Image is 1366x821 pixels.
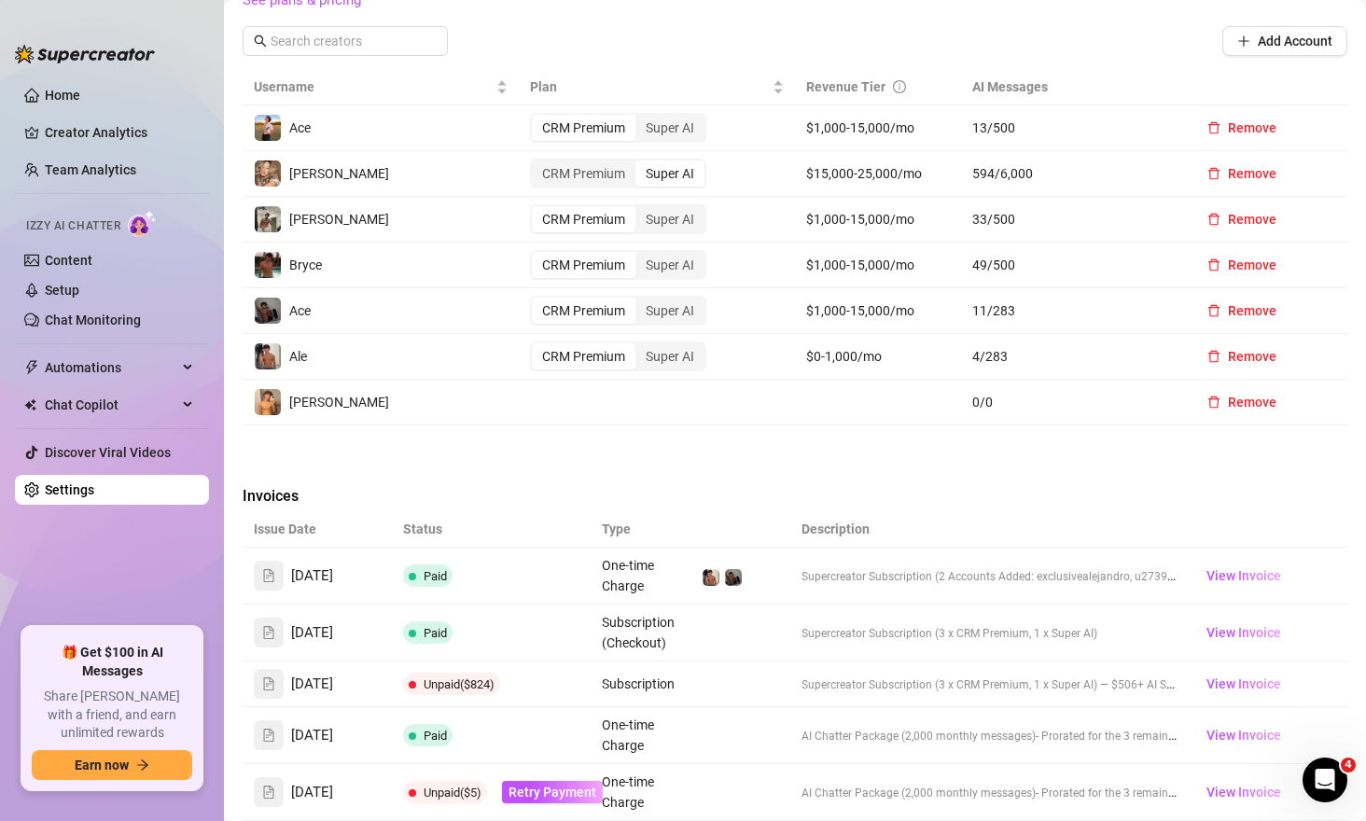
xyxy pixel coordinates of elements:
img: Connor [255,206,281,232]
a: Setup [45,283,79,298]
div: CRM Premium [532,298,635,324]
span: AI Chatter Package (2,000 monthly messages) [801,786,1036,800]
span: 49 / 500 [972,255,1171,275]
div: CRM Premium [532,160,635,187]
img: Ace [725,569,742,586]
span: Remove [1228,166,1276,181]
th: Description [790,511,1189,548]
span: 0 / 0 [972,392,1171,412]
span: 4 [1341,758,1356,772]
img: Ace [255,298,281,324]
td: $1,000-15,000/mo [795,105,961,151]
img: Ale [703,569,719,586]
span: [DATE] [291,725,333,747]
span: Subscription (Checkout) [602,615,675,650]
span: [PERSON_NAME] [289,166,389,181]
td: $0-1,000/mo [795,334,961,380]
span: Share [PERSON_NAME] with a friend, and earn unlimited rewards [32,688,192,743]
span: Invoices [243,485,556,508]
button: Retry Payment [502,781,603,803]
span: Unpaid ($824) [424,677,495,691]
span: [DATE] [291,782,333,804]
span: Izzy AI Chatter [26,217,120,235]
a: Content [45,253,92,268]
span: Automations [45,353,177,383]
div: Super AI [635,298,704,324]
span: Earn now [75,758,129,772]
span: View Invoice [1206,725,1281,745]
button: Remove [1192,113,1291,143]
span: Supercreator Subscription (2 Accounts Added: exclusivealejandro, u273902083) [801,568,1204,583]
img: Chat Copilot [24,398,36,411]
button: Remove [1192,204,1291,234]
a: Settings [45,482,94,497]
span: Remove [1228,349,1276,364]
span: Remove [1228,257,1276,272]
span: View Invoice [1206,782,1281,802]
a: View Invoice [1199,673,1289,695]
span: [DATE] [291,674,333,696]
div: CRM Premium [532,343,635,369]
span: Unpaid ($5) [424,786,481,800]
button: Remove [1192,341,1291,371]
div: Super AI [635,115,704,141]
td: $1,000-15,000/mo [795,243,961,288]
a: Creator Analytics [45,118,194,147]
a: Home [45,88,80,103]
span: Remove [1228,303,1276,318]
div: segmented control [530,113,706,143]
div: segmented control [530,341,706,371]
span: delete [1207,213,1220,226]
span: 594 / 6,000 [972,163,1171,184]
span: Username [254,77,493,97]
span: Paid [424,626,447,640]
span: One-time Charge [602,558,654,593]
span: delete [1207,121,1220,134]
button: Earn nowarrow-right [32,750,192,780]
a: View Invoice [1199,621,1289,644]
button: Remove [1192,159,1291,188]
img: Bryce [255,252,281,278]
span: Ale [289,349,307,364]
span: One-time Charge [602,774,654,810]
button: Remove [1192,296,1291,326]
a: View Invoice [1199,781,1289,803]
span: delete [1207,304,1220,317]
span: delete [1207,350,1220,363]
span: Paid [424,569,447,583]
td: $1,000-15,000/mo [795,197,961,243]
th: Type [591,511,690,548]
span: [DATE] [291,622,333,645]
span: Retry Payment [509,785,596,800]
span: delete [1207,258,1220,271]
span: Bryce [289,257,322,272]
span: Add Account [1258,34,1332,49]
span: thunderbolt [24,360,39,375]
th: AI Messages [961,69,1182,105]
span: Remove [1228,395,1276,410]
span: 33 / 500 [972,209,1171,230]
span: Chat Copilot [45,390,177,420]
div: CRM Premium [532,206,635,232]
span: Plan [530,77,769,97]
span: 4 / 283 [972,346,1171,367]
img: Dawn [255,160,281,187]
div: Super AI [635,343,704,369]
span: View Invoice [1206,565,1281,586]
img: AI Chatter [128,210,157,237]
span: Ace [289,303,311,318]
div: Super AI [635,206,704,232]
td: $1,000-15,000/mo [795,288,961,334]
span: 13 / 500 [972,118,1171,138]
div: CRM Premium [532,252,635,278]
span: One-time Charge [602,717,654,753]
span: [PERSON_NAME] [289,395,389,410]
button: Remove [1192,250,1291,280]
a: Team Analytics [45,162,136,177]
div: CRM Premium [532,115,635,141]
div: Super AI [635,160,704,187]
th: Plan [519,69,795,105]
img: Ace [255,115,281,141]
a: Chat Monitoring [45,313,141,327]
span: Subscription [602,676,675,691]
